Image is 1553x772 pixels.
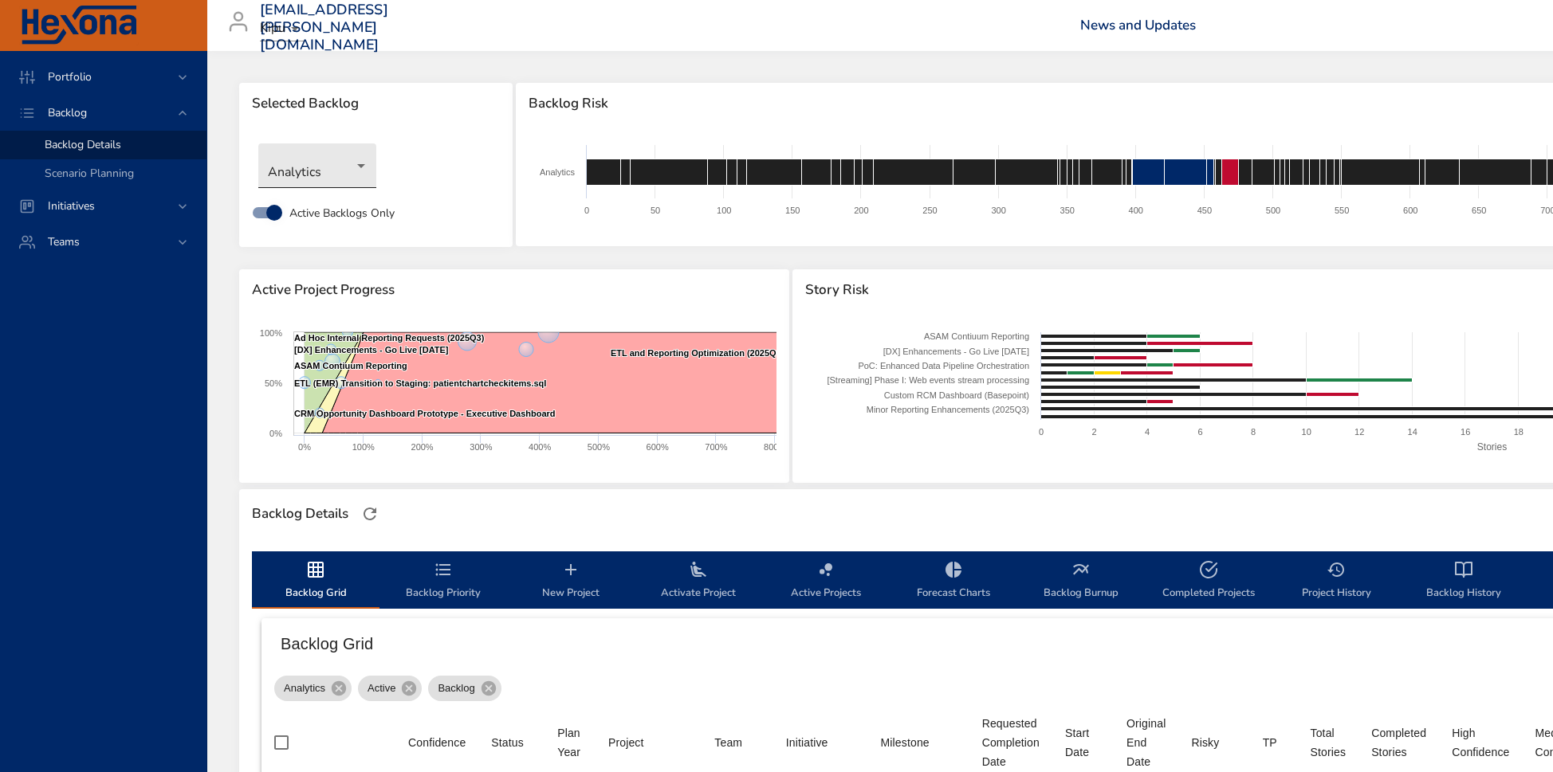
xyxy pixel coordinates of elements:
[827,375,1029,385] text: [Streaming] Phase I: Web events stream processing
[1301,427,1311,437] text: 10
[260,328,282,338] text: 100%
[540,167,576,177] text: Analytics
[265,378,282,388] text: 50%
[1197,427,1202,437] text: 6
[786,733,828,752] div: Sort
[884,390,1029,400] text: Custom RCM Dashboard (Basepoint)
[1513,427,1523,437] text: 18
[1371,723,1426,762] div: Completed Stories
[247,501,353,527] div: Backlog Details
[557,723,583,762] div: Plan Year
[1145,427,1150,437] text: 4
[389,560,497,602] span: Backlog Priority
[611,348,784,358] text: ETL and Reporting Optimization (2025Q3)
[1472,206,1486,215] text: 650
[858,361,1029,370] text: PoC: Enhanced Data Pipeline Orchestration
[982,714,1040,771] div: Sort
[854,206,868,215] text: 200
[294,333,485,343] text: Ad Hoc Internal Reporting Requests (2025Q3)
[491,733,524,752] div: Status
[608,733,644,752] div: Sort
[880,733,956,752] span: Milestone
[529,442,551,452] text: 400%
[274,676,352,701] div: Analytics
[764,442,786,452] text: 800%
[1060,206,1074,215] text: 350
[608,733,689,752] span: Project
[252,96,500,112] span: Selected Backlog
[1251,427,1256,437] text: 8
[1354,427,1364,437] text: 12
[294,345,449,355] text: [DX] Enhancements - Go Live [DATE]
[1065,723,1101,762] div: Sort
[608,733,644,752] div: Project
[260,16,305,41] div: Kipu
[35,69,104,84] span: Portfolio
[1409,560,1518,602] span: Backlog History
[428,676,501,701] div: Backlog
[785,206,800,215] text: 150
[786,733,855,752] span: Initiative
[1282,560,1390,602] span: Project History
[252,282,776,298] span: Active Project Progress
[491,733,524,752] div: Sort
[584,206,589,215] text: 0
[1128,206,1142,215] text: 400
[269,429,282,438] text: 0%
[880,733,929,752] div: Milestone
[1065,723,1101,762] div: Start Date
[358,676,422,701] div: Active
[1126,714,1166,771] div: Sort
[352,442,375,452] text: 100%
[1311,723,1347,762] div: Sort
[1154,560,1263,602] span: Completed Projects
[647,442,669,452] text: 600%
[1191,733,1219,752] div: Risky
[45,166,134,181] span: Scenario Planning
[588,442,610,452] text: 500%
[772,560,880,602] span: Active Projects
[1266,206,1280,215] text: 500
[408,733,466,752] div: Confidence
[1039,427,1044,437] text: 0
[714,733,742,752] div: Team
[924,331,1029,341] text: ASAM Contiuum Reporting
[557,723,583,762] div: Sort
[1263,733,1285,752] span: TP
[35,234,92,249] span: Teams
[1311,723,1347,762] div: Total Stories
[982,714,1040,771] div: Requested Completion Date
[1371,723,1426,762] div: Sort
[517,560,625,602] span: New Project
[261,560,370,602] span: Backlog Grid
[19,6,139,45] img: Hexona
[1452,723,1509,762] div: Sort
[705,442,727,452] text: 700%
[899,560,1008,602] span: Forecast Charts
[491,733,532,752] span: Status
[470,442,492,452] text: 300%
[714,733,742,752] div: Sort
[35,198,108,214] span: Initiatives
[1452,723,1509,762] div: High Confidence
[294,361,407,370] text: ASAM Contiuum Reporting
[1197,206,1212,215] text: 450
[35,105,100,120] span: Backlog
[1407,427,1417,437] text: 14
[1477,441,1507,452] text: Stories
[1191,733,1237,752] span: Risky
[411,442,434,452] text: 200%
[289,205,395,221] span: Active Backlogs Only
[294,409,556,418] text: CRM Opportunity Dashboard Prototype - Executive Dashboard
[922,206,937,215] text: 250
[1091,427,1096,437] text: 2
[883,347,1028,356] text: [DX] Enhancements - Go Live [DATE]
[1126,714,1166,771] div: Original End Date
[1263,733,1277,752] div: TP
[866,405,1028,414] text: Minor Reporting Enhancements (2025Q3)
